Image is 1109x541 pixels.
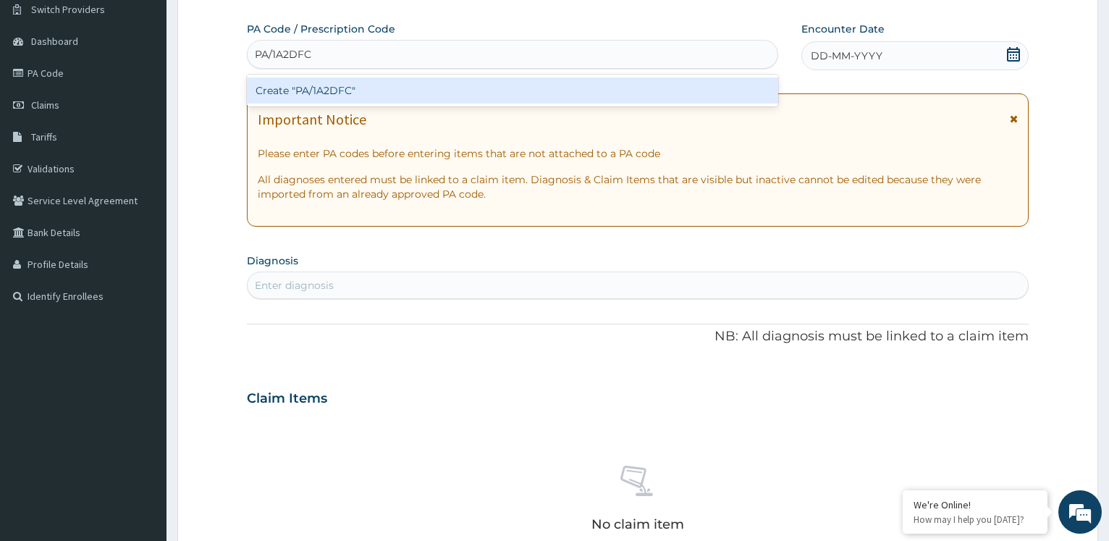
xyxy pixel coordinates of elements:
p: NB: All diagnosis must be linked to a claim item [247,327,1029,346]
h3: Claim Items [247,391,327,407]
div: We're Online! [914,498,1037,511]
span: DD-MM-YYYY [811,49,882,63]
label: PA Code / Prescription Code [247,22,395,36]
img: d_794563401_company_1708531726252_794563401 [27,72,59,109]
label: Encounter Date [801,22,885,36]
h1: Important Notice [258,112,366,127]
p: How may I help you today? [914,513,1037,526]
textarea: Type your message and hit 'Enter' [7,375,276,426]
span: Claims [31,98,59,112]
div: Minimize live chat window [237,7,272,42]
div: Enter diagnosis [255,278,334,293]
p: No claim item [591,517,684,532]
label: Diagnosis [247,253,298,268]
p: Please enter PA codes before entering items that are not attached to a PA code [258,146,1018,161]
span: Tariffs [31,130,57,143]
span: Switch Providers [31,3,105,16]
span: Dashboard [31,35,78,48]
span: We're online! [84,172,200,319]
div: Create "PA/1A2DFC" [247,77,777,104]
div: Chat with us now [75,81,243,100]
p: All diagnoses entered must be linked to a claim item. Diagnosis & Claim Items that are visible bu... [258,172,1018,201]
